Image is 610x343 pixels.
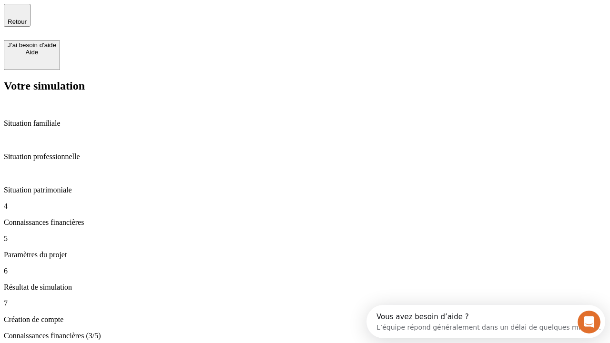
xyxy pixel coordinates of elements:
[8,41,56,49] div: J’ai besoin d'aide
[4,202,606,211] p: 4
[4,299,606,308] p: 7
[4,4,30,27] button: Retour
[4,234,606,243] p: 5
[578,311,600,333] iframe: Intercom live chat
[10,16,234,26] div: L’équipe répond généralement dans un délai de quelques minutes.
[4,315,606,324] p: Création de compte
[4,152,606,161] p: Situation professionnelle
[4,186,606,194] p: Situation patrimoniale
[4,332,606,340] p: Connaissances financières (3/5)
[4,218,606,227] p: Connaissances financières
[4,80,606,92] h2: Votre simulation
[4,283,606,292] p: Résultat de simulation
[4,251,606,259] p: Paramètres du projet
[4,4,263,30] div: Ouvrir le Messenger Intercom
[366,305,605,338] iframe: Intercom live chat discovery launcher
[10,8,234,16] div: Vous avez besoin d’aide ?
[4,267,606,275] p: 6
[4,119,606,128] p: Situation familiale
[4,40,60,70] button: J’ai besoin d'aideAide
[8,18,27,25] span: Retour
[8,49,56,56] div: Aide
